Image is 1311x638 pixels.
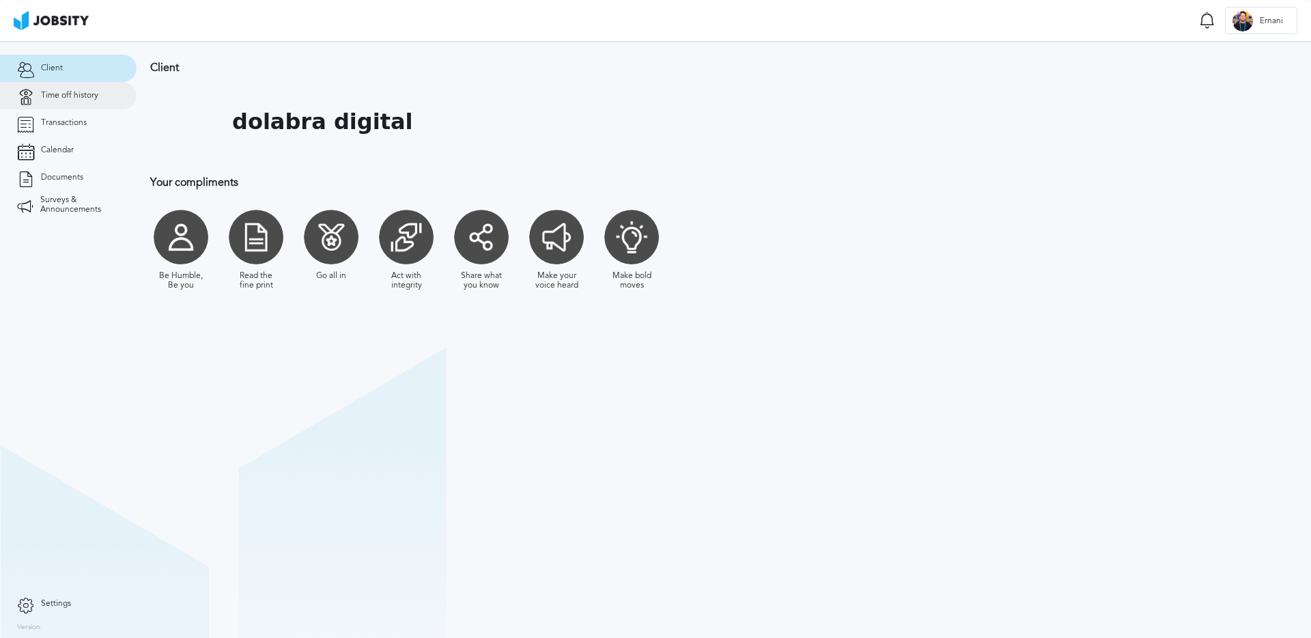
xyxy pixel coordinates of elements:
div: Share what you know [457,271,505,290]
div: E [1232,11,1253,31]
h3: Client [150,61,891,74]
label: Version: [17,624,42,632]
div: Be Humble, Be you [157,271,205,290]
h1: dolabra digital [232,109,412,135]
span: Documents [41,173,83,182]
span: Transactions [41,118,87,128]
span: Settings [41,599,71,609]
div: Make bold moves [608,271,655,290]
span: Calendar [41,145,74,155]
button: EErnani [1225,7,1297,34]
div: Act with integrity [382,271,430,290]
span: Surveys & Announcements [40,195,119,214]
h3: Your compliments [150,176,891,189]
div: Read the fine print [232,271,280,290]
span: Time off history [41,91,98,100]
span: Ernani [1253,16,1290,26]
img: ab4bad089aa723f57921c736e9817d99.png [14,11,89,30]
div: Go all in [316,271,346,281]
div: Make your voice heard [533,271,580,290]
span: Client [41,64,63,73]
